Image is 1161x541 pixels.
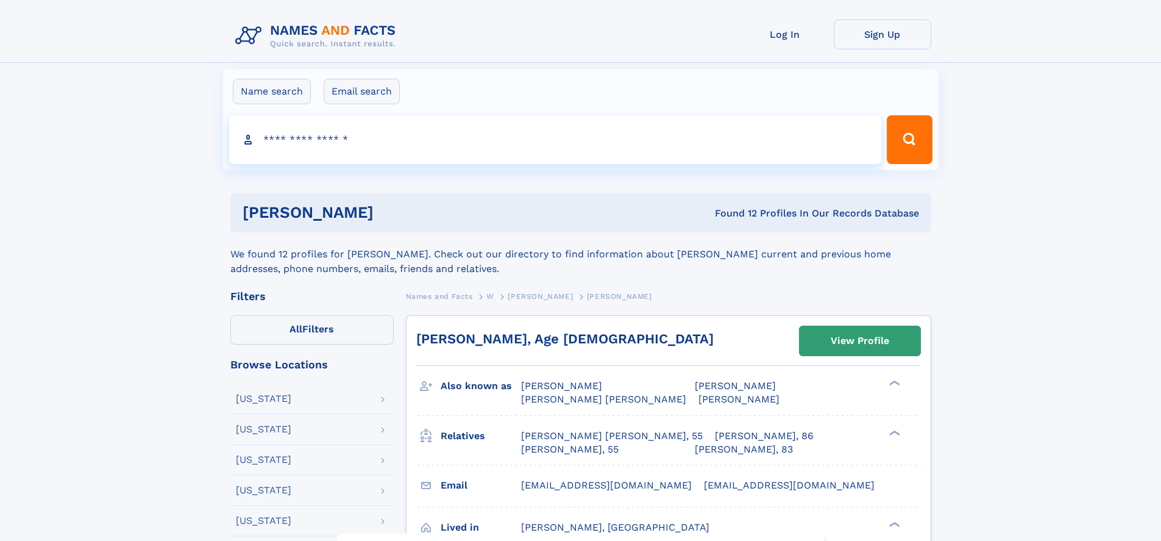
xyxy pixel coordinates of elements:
button: Search Button [887,115,932,164]
div: We found 12 profiles for [PERSON_NAME]. Check out our directory to find information about [PERSON... [230,232,931,276]
div: [US_STATE] [236,425,291,434]
span: [PERSON_NAME] [508,292,573,301]
div: [US_STATE] [236,455,291,465]
span: [PERSON_NAME] [695,380,776,392]
label: Name search [233,79,311,104]
h3: Relatives [441,426,521,446]
h3: Lived in [441,517,521,538]
h3: Also known as [441,376,521,396]
span: [PERSON_NAME] [521,380,602,392]
span: [EMAIL_ADDRESS][DOMAIN_NAME] [704,479,875,491]
a: Sign Up [834,20,931,49]
div: [US_STATE] [236,394,291,404]
a: View Profile [800,326,920,356]
span: [PERSON_NAME] [587,292,652,301]
div: Filters [230,291,394,302]
label: Email search [324,79,400,104]
a: Log In [736,20,834,49]
span: All [289,323,302,335]
a: [PERSON_NAME] [508,288,573,304]
span: [PERSON_NAME] [PERSON_NAME] [521,393,686,405]
div: View Profile [831,327,889,355]
span: [EMAIL_ADDRESS][DOMAIN_NAME] [521,479,692,491]
input: search input [229,115,882,164]
div: Browse Locations [230,359,394,370]
label: Filters [230,315,394,345]
a: [PERSON_NAME], 55 [521,443,619,456]
a: [PERSON_NAME] [PERSON_NAME], 55 [521,429,703,443]
div: ❯ [886,520,901,528]
a: [PERSON_NAME], 86 [715,429,814,443]
span: [PERSON_NAME] [698,393,779,405]
a: W [486,288,494,304]
div: ❯ [886,429,901,437]
a: [PERSON_NAME], 83 [695,443,793,456]
div: ❯ [886,379,901,387]
h1: [PERSON_NAME] [243,205,544,220]
div: Found 12 Profiles In Our Records Database [544,207,919,220]
h3: Email [441,475,521,496]
div: [US_STATE] [236,516,291,526]
div: [US_STATE] [236,485,291,495]
a: [PERSON_NAME], Age [DEMOGRAPHIC_DATA] [416,331,714,346]
span: W [486,292,494,301]
a: Names and Facts [406,288,473,304]
img: Logo Names and Facts [230,20,406,52]
span: [PERSON_NAME], [GEOGRAPHIC_DATA] [521,521,709,533]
